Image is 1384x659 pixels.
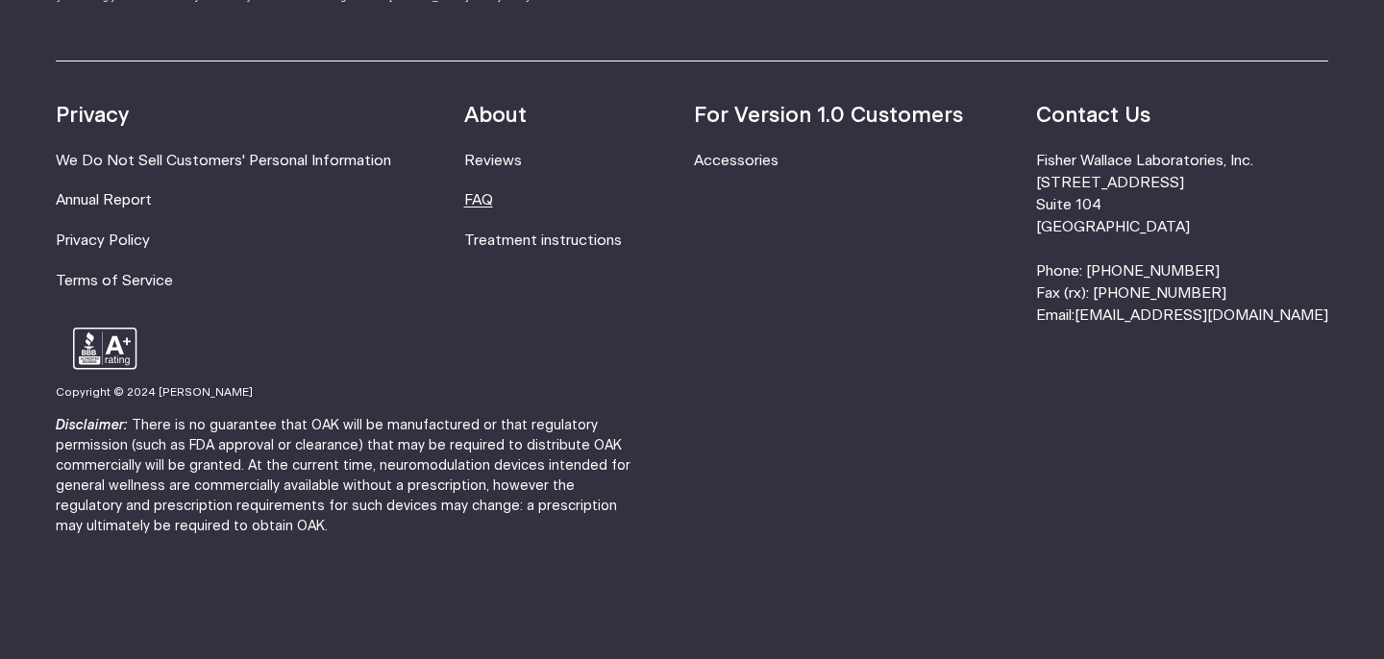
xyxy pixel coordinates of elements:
[1075,308,1328,323] a: [EMAIL_ADDRESS][DOMAIN_NAME]
[1036,105,1150,126] strong: Contact Us
[694,105,963,126] strong: For Version 1.0 Customers
[56,105,129,126] strong: Privacy
[464,193,493,207] a: FAQ
[56,274,173,288] a: Terms of Service
[56,387,253,398] small: Copyright © 2024 [PERSON_NAME]
[56,233,150,248] a: Privacy Policy
[464,154,522,168] a: Reviews
[56,154,391,168] a: We Do Not Sell Customers' Personal Information
[56,416,644,536] p: There is no guarantee that OAK will be manufactured or that regulatory permission (such as FDA ap...
[694,154,778,168] a: Accessories
[464,105,527,126] strong: About
[56,419,128,432] strong: Disclaimer:
[1036,150,1328,328] li: Fisher Wallace Laboratories, Inc. [STREET_ADDRESS] Suite 104 [GEOGRAPHIC_DATA] Phone: [PHONE_NUMB...
[56,193,152,207] a: Annual Report
[464,233,622,248] a: Treatment instructions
